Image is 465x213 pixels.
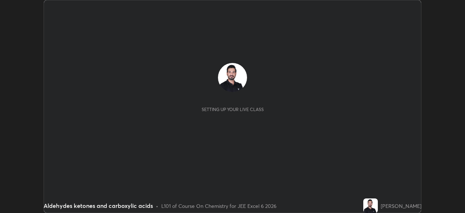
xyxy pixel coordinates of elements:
div: L101 of Course On Chemistry for JEE Excel 6 2026 [161,202,276,210]
div: Aldehydes ketones and carboxylic acids [44,201,153,210]
img: 4e1817fbb27c49faa6560c8ebe6e622e.jpg [218,63,247,92]
div: • [156,202,158,210]
img: 4e1817fbb27c49faa6560c8ebe6e622e.jpg [363,198,378,213]
div: Setting up your live class [202,107,264,112]
div: [PERSON_NAME] [381,202,421,210]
